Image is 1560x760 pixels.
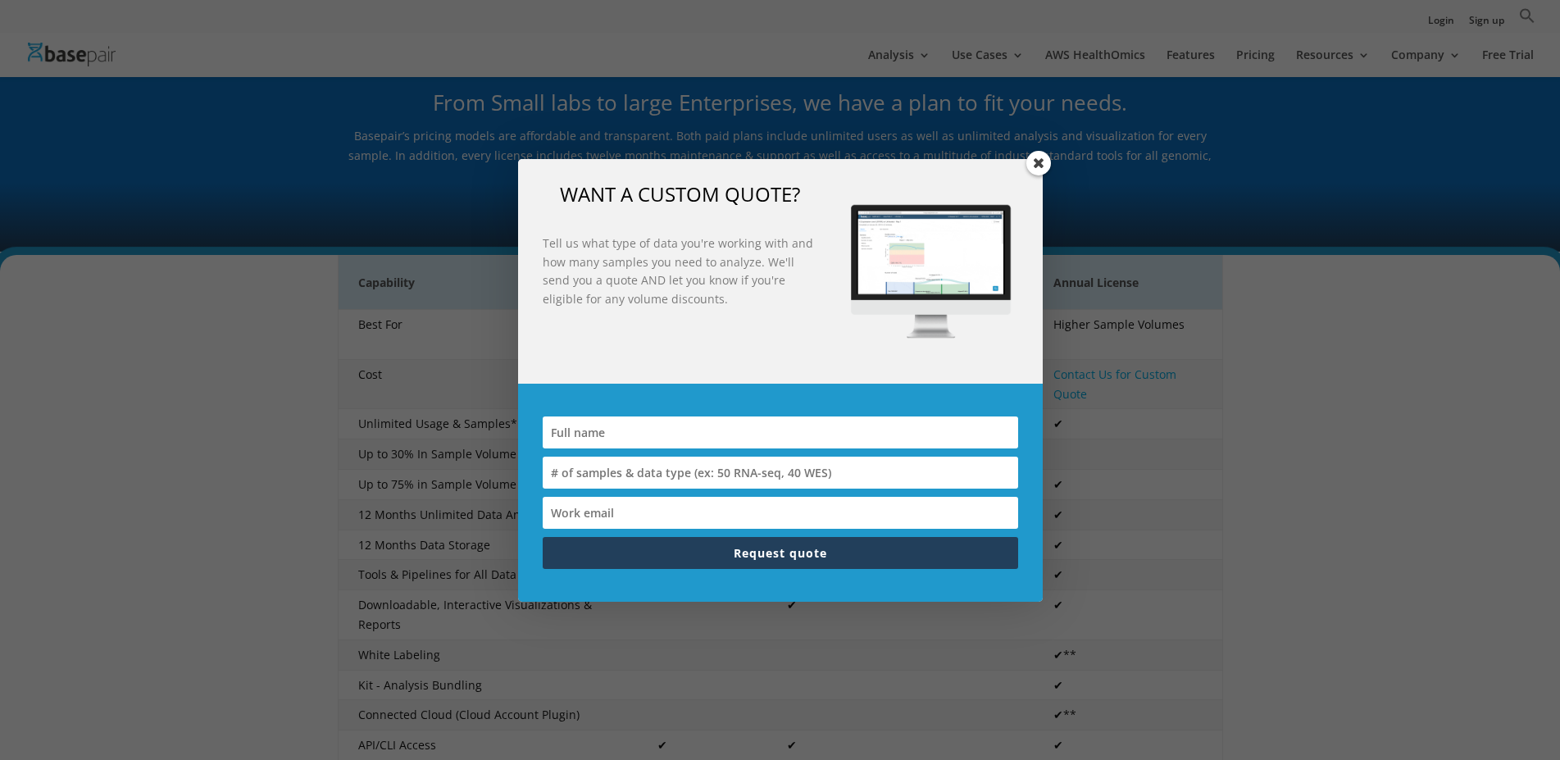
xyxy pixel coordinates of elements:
[560,180,800,207] span: WANT A CUSTOM QUOTE?
[543,416,1018,448] input: Full name
[734,545,827,561] span: Request quote
[543,537,1018,569] button: Request quote
[1478,678,1540,740] iframe: Drift Widget Chat Controller
[543,497,1018,529] input: Work email
[543,235,813,306] strong: Tell us what type of data you're working with and how many samples you need to analyze. We'll sen...
[543,457,1018,489] input: # of samples & data type (ex: 50 RNA-seq, 40 WES)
